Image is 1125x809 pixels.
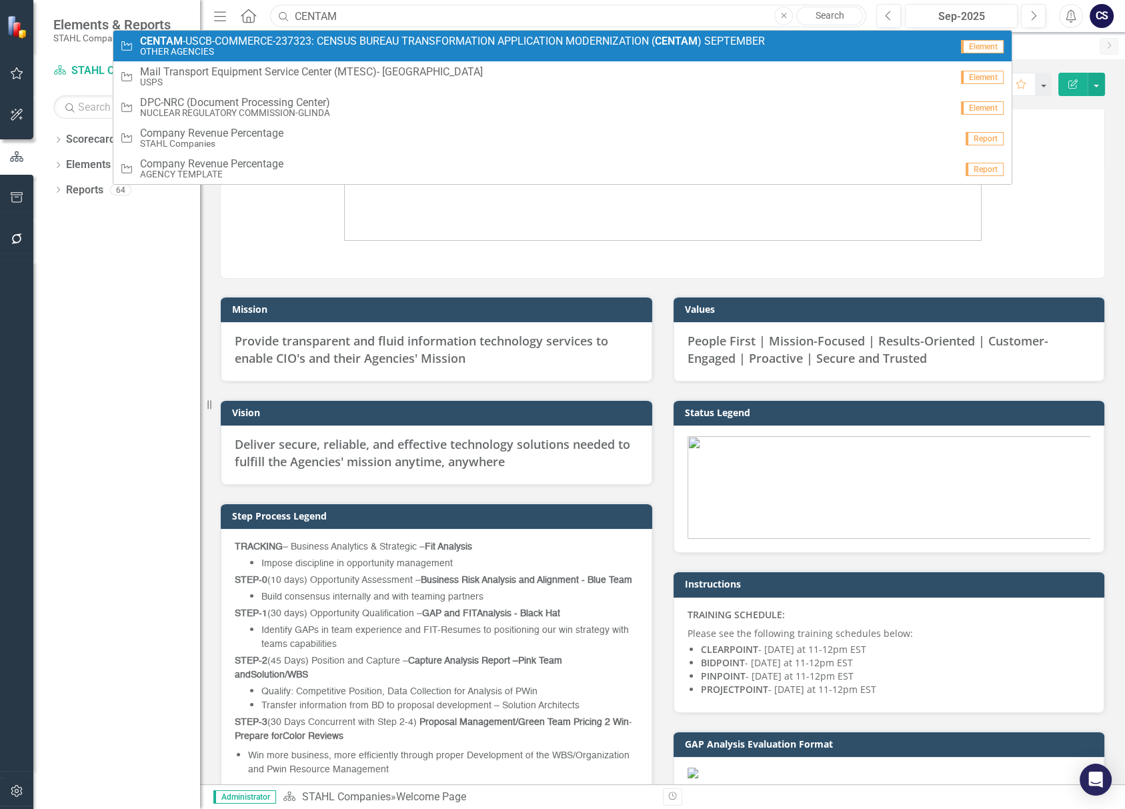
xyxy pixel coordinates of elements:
div: Open Intercom Messenger [1080,764,1112,796]
span: Company Revenue Percentage [140,127,283,139]
a: STAHL Companies [53,63,187,79]
span: - [235,718,632,741]
input: Search ClearPoint... [270,5,866,28]
h3: Status Legend [685,408,1098,418]
strong: STEP-1 [235,609,267,618]
span: Element [961,101,1004,115]
strong: Capture Analysis Report [408,656,510,666]
strong: STEP-3 [235,718,267,727]
span: Deliver secure, reliable, and effective technology solutions needed to fulfill the Agencies' miss... [235,436,630,470]
img: ClearPoint Strategy [7,15,30,38]
h3: Step Process Legend [232,511,646,521]
strong: Color Reviews [283,732,343,741]
span: Report [966,163,1004,176]
strong: STEP-2 [235,656,267,666]
span: 30 Days Concurrent with Step 2-4 [271,718,413,727]
span: Qualify: Competitive Position, Data Collection for Analysis of PWin [261,687,537,696]
span: (10 days) Opportunity Assessment – [235,576,632,585]
strong: STEP-0 [235,576,267,585]
h3: Instructions [685,579,1098,589]
span: Company Revenue Percentage [140,158,283,170]
strong: TRACKING [235,542,283,552]
a: Company Revenue PercentageSTAHL CompaniesReport [113,123,1012,153]
img: image%20v3.png [688,436,1091,539]
input: Search Below... [53,95,187,119]
strong: Pink Team and [235,656,562,680]
span: Win more business, more efficiently through proper Development of the WBS/Organization and Pwin R... [248,751,630,774]
span: – Business Analytics & Strategic – [235,542,472,552]
small: AGENCY TEMPLATE [140,169,283,179]
small: OTHER AGENCIES [140,47,765,57]
span: Administrator [213,790,276,804]
li: - [DATE] at 11-12pm EST [701,656,1091,670]
a: Company Revenue PercentageAGENCY TEMPLATEReport [113,153,1012,184]
span: Transfer information from BD to proposal development – Solution Architects [261,701,580,710]
span: DPC-NRC (Document Processing Center) [140,97,330,109]
a: Elements [66,157,111,173]
strong: BIDPOINT [701,656,745,669]
a: Reports [66,183,103,198]
strong: PINPOINT [701,670,746,682]
li: - [DATE] at 11-12pm EST [701,670,1091,683]
strong: Prepare for [235,732,283,741]
strong: CENTAM [655,35,698,47]
h3: Values [685,304,1098,314]
a: DPC-NRC (Document Processing Center)NUCLEAR REGULATORY COMMISSION-GLINDAElement [113,92,1012,123]
span: Report [966,132,1004,145]
span: Elements & Reports [53,17,171,33]
span: ( [267,718,271,727]
strong: GAP and FIT [422,609,477,618]
a: Mail Transport Equipment Service Center (MTESC)- [GEOGRAPHIC_DATA]USPSElement [113,61,1012,92]
span: (30 days) Opportunity Qualification – [235,609,560,618]
h3: Mission [232,304,646,314]
strong: Proposal Management/Green Team Pricing 2 Win [419,718,629,727]
strong: Business Risk Analysis and Alignment - Blue Team [421,576,632,585]
button: Sep-2025 [905,4,1018,28]
div: 64 [110,184,131,195]
span: Identify GAPs in team experience and FIT-Resumes to positioning our win strategy with teams capab... [261,626,629,649]
span: People First | Mission-Focused | Results-Oriented | Customer-Engaged | Proactive | Secure and Tru... [688,333,1048,366]
span: Element [961,40,1004,53]
strong: Fit Analysis [425,542,472,552]
strong: CLEARPOINT [701,643,758,656]
a: Scorecards [66,132,121,147]
button: CS [1090,4,1114,28]
span: Impose discipline in opportunity management [261,559,453,568]
span: Mail Transport Equipment Service Center (MTESC)- [GEOGRAPHIC_DATA] [140,66,483,78]
span: Build consensus internally and with teaming partners [261,592,483,602]
small: STAHL Companies [53,33,171,43]
strong: Analysis - Black Hat [477,609,560,618]
div: Sep-2025 [910,9,1013,25]
strong: – [513,656,518,666]
div: Welcome Page [395,790,465,803]
span: Position and Capture – [235,656,518,666]
a: -USCB-COMMERCE-237323: CENSUS BUREAU TRANSFORMATION APPLICATION MODERNIZATION (CENTAM) SEPTEMBERO... [113,31,1012,61]
div: » [283,790,652,805]
span: ) [413,718,417,727]
strong: PROJECTPOINT [701,683,768,696]
small: NUCLEAR REGULATORY COMMISSION-GLINDA [140,108,330,118]
strong: Solution/WBS [251,670,308,680]
span: (45 Days) [267,656,309,666]
h3: GAP Analysis Evaluation Format [685,739,1098,749]
a: Search [796,7,863,25]
span: Provide transparent and fluid information technology services to enable CIO's and their Agencies'... [235,333,608,366]
h3: Vision [232,408,646,418]
img: mceclip0%20v42.png [688,768,1091,778]
strong: TRAINING SCHEDULE: [688,608,785,621]
a: STAHL Companies [301,790,390,803]
p: Please see the following training schedules below: [688,624,1091,640]
span: Element [961,71,1004,84]
span: -USCB-COMMERCE-237323: CENSUS BUREAU TRANSFORMATION APPLICATION MODERNIZATION ( ) SEPTEMBER [140,35,765,47]
li: - [DATE] at 11-12pm EST [701,643,1091,656]
small: USPS [140,77,483,87]
li: - [DATE] at 11-12pm EST [701,683,1091,696]
small: STAHL Companies [140,139,283,149]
